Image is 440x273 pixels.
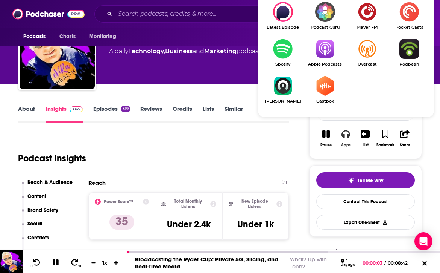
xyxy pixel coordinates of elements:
[388,62,430,67] span: Podbean
[304,76,346,104] a: CastboxCastbox
[341,143,351,147] div: Apps
[304,39,346,67] a: Apple PodcastsApple Podcasts
[173,105,192,123] a: Credits
[89,31,116,42] span: Monitoring
[165,48,193,55] a: Business
[262,99,304,104] span: [PERSON_NAME]
[414,232,432,250] div: Open Intercom Messenger
[375,125,395,152] button: Bookmark
[388,25,430,30] span: Pocket Casts
[23,31,46,42] span: Podcasts
[27,179,73,186] p: Reach & Audience
[84,29,126,44] button: open menu
[304,99,346,104] span: Castbox
[363,143,369,147] div: List
[22,248,44,262] button: Charts
[203,105,214,123] a: Lists
[304,62,346,67] span: Apple Podcasts
[46,105,83,123] a: InsightsPodchaser Pro
[22,179,73,193] button: Reach & Audience
[363,260,384,266] span: 00:00:03
[88,179,106,186] h2: Reach
[22,193,47,207] button: Content
[341,259,358,267] div: 1 day ago
[94,5,368,23] div: Search podcasts, credits, & more...
[93,105,130,123] a: Episodes519
[68,258,82,268] button: 30
[18,29,55,44] button: open menu
[386,260,415,266] span: 00:08:42
[167,219,211,230] h3: Under 2.4k
[320,143,332,147] div: Pause
[128,48,164,55] a: Technology
[18,153,86,164] h1: Podcast Insights
[304,25,346,30] span: Podcast Guru
[262,39,304,67] a: SpotifySpotify
[55,29,80,44] a: Charts
[388,2,430,30] a: Pocket CastsPocket Casts
[193,48,204,55] span: and
[346,25,388,30] span: Player FM
[70,106,83,112] img: Podchaser Pro
[346,39,388,67] a: OvercastOvercast
[109,215,134,230] p: 35
[121,106,130,112] div: 519
[164,48,165,55] span: ,
[262,76,304,104] a: Castro[PERSON_NAME]
[395,125,415,152] button: Share
[12,7,85,21] img: Podchaser - Follow, Share and Rate Podcasts
[316,172,415,188] button: tell me why sparkleTell Me Why
[225,105,243,123] a: Similar
[29,258,43,268] button: 10
[357,178,383,184] span: Tell Me Why
[346,62,388,67] span: Overcast
[290,256,327,270] a: What's Up with Tech?
[316,125,336,152] button: Pause
[20,14,95,89] img: What's Up with Tech?
[262,25,304,30] span: Latest Episode
[135,256,278,270] a: Broadcasting the Ryder Cup: Private 5G, Slicing, and Real-Time Media
[304,2,346,30] a: Podcast GuruPodcast Guru
[316,194,415,209] a: Contact This Podcast
[204,48,237,55] a: Marketing
[262,62,304,67] span: Spotify
[336,125,355,152] button: Apps
[27,248,43,255] p: Charts
[22,235,49,248] button: Contacts
[237,219,274,230] h3: Under 1k
[27,235,49,241] p: Contacts
[348,178,354,184] img: tell me why sparkle
[316,215,415,230] button: Export One-Sheet
[104,199,133,204] h2: Power Score™
[169,199,207,209] h2: Total Monthly Listens
[27,193,46,199] p: Content
[22,207,59,221] button: Brand Safety
[140,105,162,123] a: Reviews
[356,125,375,152] button: List
[59,31,76,42] span: Charts
[99,260,111,266] div: 1 x
[236,199,274,209] h2: New Episode Listens
[27,221,42,227] p: Social
[384,260,386,266] span: /
[30,265,33,268] span: 10
[109,47,261,56] div: A daily podcast
[340,249,399,255] span: Get this podcast via API
[78,265,81,268] span: 30
[115,8,303,20] input: Search podcasts, credits, & more...
[18,105,35,123] a: About
[326,243,405,261] a: Get this podcast via API
[22,221,43,235] button: Social
[376,143,394,147] div: Bookmark
[388,39,430,67] a: PodbeanPodbean
[262,2,304,30] div: What's Up with Tech? on Latest Episode
[400,143,410,147] div: Share
[346,2,388,30] a: Player FMPlayer FM
[27,207,58,213] p: Brand Safety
